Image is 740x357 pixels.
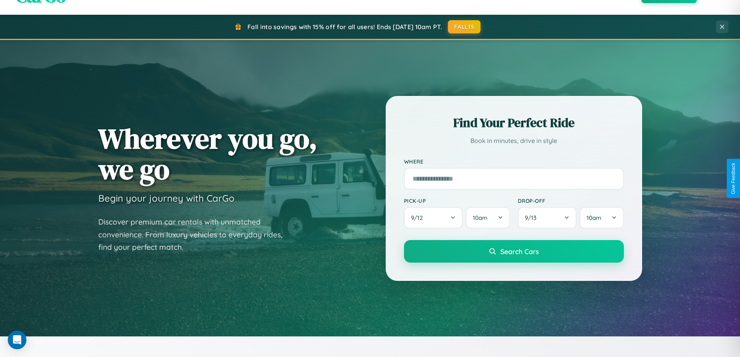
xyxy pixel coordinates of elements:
span: Fall into savings with 15% off for all users! Ends [DATE] 10am PT. [247,23,442,31]
label: Pick-up [404,197,510,204]
span: 10am [473,214,488,221]
h2: Find Your Perfect Ride [404,114,624,131]
button: Search Cars [404,240,624,263]
h3: Begin your journey with CarGo [98,192,235,204]
button: 9/13 [518,207,577,228]
button: 10am [580,207,623,228]
button: FALL15 [448,20,481,33]
div: Give Feedback [731,163,736,194]
p: Book in minutes, drive in style [404,135,624,146]
label: Where [404,158,624,165]
label: Drop-off [518,197,624,204]
button: 9/12 [404,207,463,228]
button: 10am [466,207,510,228]
span: 9 / 13 [525,214,540,221]
p: Discover premium car rentals with unmatched convenience. From luxury vehicles to everyday rides, ... [98,216,293,254]
div: Open Intercom Messenger [8,331,26,349]
span: Search Cars [500,247,539,256]
h1: Wherever you go, we go [98,123,317,185]
span: 10am [587,214,601,221]
span: 9 / 12 [411,214,427,221]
